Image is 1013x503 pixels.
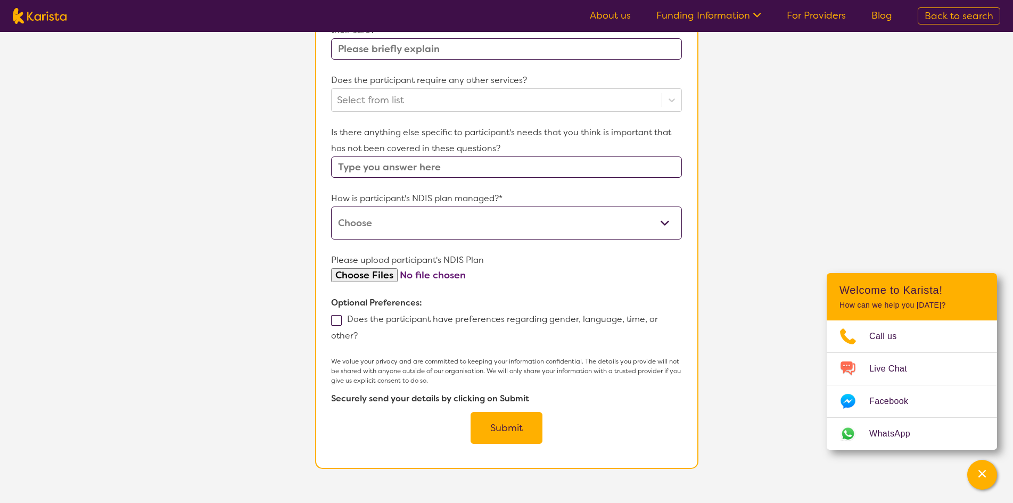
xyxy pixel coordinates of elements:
[471,412,542,444] button: Submit
[331,357,681,385] p: We value your privacy and are committed to keeping your information confidential. The details you...
[839,284,984,296] h2: Welcome to Karista!
[925,10,993,22] span: Back to search
[331,297,422,308] b: Optional Preferences:
[787,9,846,22] a: For Providers
[869,393,921,409] span: Facebook
[827,320,997,450] ul: Choose channel
[839,301,984,310] p: How can we help you [DATE]?
[871,9,892,22] a: Blog
[331,314,658,341] label: Does the participant have preferences regarding gender, language, time, or other?
[827,273,997,450] div: Channel Menu
[331,191,681,207] p: How is participant's NDIS plan managed?*
[869,426,923,442] span: WhatsApp
[331,125,681,156] p: Is there anything else specific to participant's needs that you think is important that has not b...
[869,328,910,344] span: Call us
[13,8,67,24] img: Karista logo
[331,393,529,404] b: Securely send your details by clicking on Submit
[827,418,997,450] a: Web link opens in a new tab.
[331,156,681,178] input: Type you answer here
[656,9,761,22] a: Funding Information
[918,7,1000,24] a: Back to search
[967,460,997,490] button: Channel Menu
[590,9,631,22] a: About us
[331,38,681,60] input: Please briefly explain
[869,361,920,377] span: Live Chat
[331,72,681,88] p: Does the participant require any other services?
[331,252,681,268] p: Please upload participant's NDIS Plan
